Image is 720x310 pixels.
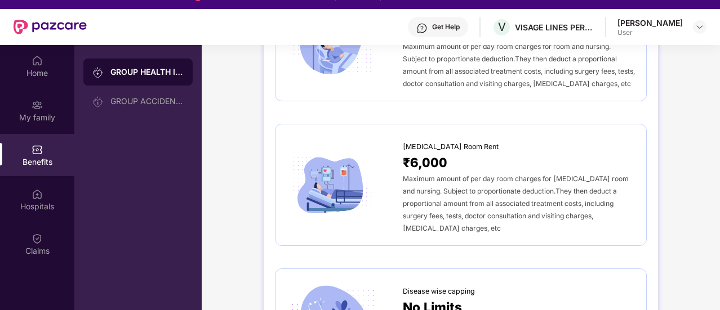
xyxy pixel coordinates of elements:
[32,233,43,244] img: svg+xml;base64,PHN2ZyBpZD0iQ2xhaW0iIHhtbG5zPSJodHRwOi8vd3d3LnczLm9yZy8yMDAwL3N2ZyIgd2lkdGg9IjIwIi...
[515,22,594,33] div: VISAGE LINES PERSONAL CARE PRIVATE LIMITED
[110,66,184,78] div: GROUP HEALTH INSURANCE
[32,55,43,66] img: svg+xml;base64,PHN2ZyBpZD0iSG9tZSIgeG1sbnM9Imh0dHA6Ly93d3cudzMub3JnLzIwMDAvc3ZnIiB3aWR0aD0iMjAiIG...
[432,23,460,32] div: Get Help
[287,153,378,217] img: icon
[403,152,447,172] span: ₹6,000
[498,20,506,34] span: V
[92,96,104,107] img: svg+xml;base64,PHN2ZyB3aWR0aD0iMjAiIGhlaWdodD0iMjAiIHZpZXdCb3g9IjAgMCAyMCAyMCIgZmlsbD0ibm9uZSIgeG...
[287,15,378,78] img: icon
[32,100,43,111] img: svg+xml;base64,PHN2ZyB3aWR0aD0iMjAiIGhlaWdodD0iMjAiIHZpZXdCb3g9IjAgMCAyMCAyMCIgZmlsbD0ibm9uZSIgeG...
[695,23,704,32] img: svg+xml;base64,PHN2ZyBpZD0iRHJvcGRvd24tMzJ4MzIiIHhtbG5zPSJodHRwOi8vd3d3LnczLm9yZy8yMDAwL3N2ZyIgd2...
[32,188,43,200] img: svg+xml;base64,PHN2ZyBpZD0iSG9zcGl0YWxzIiB4bWxucz0iaHR0cDovL3d3dy53My5vcmcvMjAwMC9zdmciIHdpZHRoPS...
[403,286,475,297] span: Disease wise capping
[617,17,683,28] div: [PERSON_NAME]
[403,174,629,232] span: Maximum amount of per day room charges for [MEDICAL_DATA] room and nursing. Subject to proportion...
[32,144,43,155] img: svg+xml;base64,PHN2ZyBpZD0iQmVuZWZpdHMiIHhtbG5zPSJodHRwOi8vd3d3LnczLm9yZy8yMDAwL3N2ZyIgd2lkdGg9Ij...
[617,28,683,37] div: User
[416,23,428,34] img: svg+xml;base64,PHN2ZyBpZD0iSGVscC0zMngzMiIgeG1sbnM9Imh0dHA6Ly93d3cudzMub3JnLzIwMDAvc3ZnIiB3aWR0aD...
[110,97,184,106] div: GROUP ACCIDENTAL INSURANCE
[92,67,104,78] img: svg+xml;base64,PHN2ZyB3aWR0aD0iMjAiIGhlaWdodD0iMjAiIHZpZXdCb3g9IjAgMCAyMCAyMCIgZmlsbD0ibm9uZSIgeG...
[14,20,87,34] img: New Pazcare Logo
[403,141,499,152] span: [MEDICAL_DATA] Room Rent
